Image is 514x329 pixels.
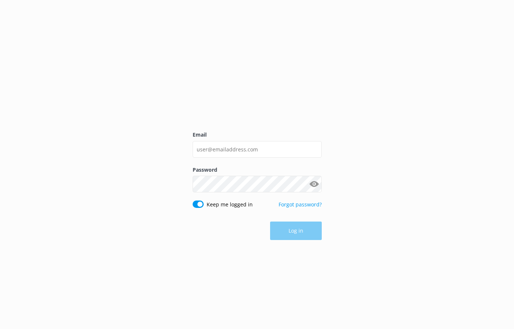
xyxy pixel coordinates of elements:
[193,166,322,174] label: Password
[193,141,322,158] input: user@emailaddress.com
[279,201,322,208] a: Forgot password?
[193,131,322,139] label: Email
[307,177,322,192] button: Show password
[207,201,253,209] label: Keep me logged in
